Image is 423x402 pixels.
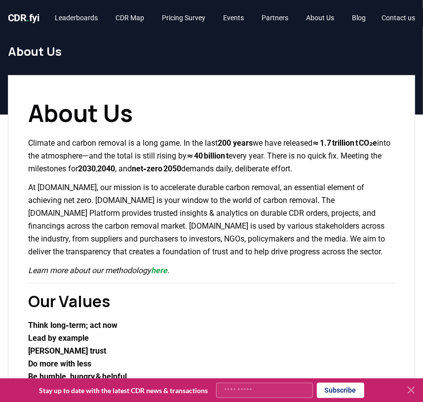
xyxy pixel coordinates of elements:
a: Leaderboards [47,9,106,27]
strong: Be humble, hungry & helpful [28,372,127,381]
a: Blog [345,9,374,27]
a: Events [216,9,252,27]
a: Pricing Survey [154,9,214,27]
p: At [DOMAIN_NAME], our mission is to accelerate durable carbon removal, an essential element of ac... [28,181,395,258]
nav: Main [47,9,374,27]
strong: ≈ 40 billion t [187,151,229,161]
strong: 200 years [218,138,253,148]
strong: 2030 [78,164,96,173]
a: here [151,266,167,275]
h1: About Us [8,43,415,59]
strong: Lead by example [28,333,89,343]
a: CDR.fyi [8,11,39,25]
p: Climate and carbon removal is a long game. In the last we have released into the atmosphere—and t... [28,137,395,175]
em: Learn more about our methodology . [28,266,169,275]
strong: 2040 [97,164,115,173]
span: CDR fyi [8,12,39,24]
h1: About Us [28,95,395,131]
span: . [27,12,30,24]
strong: net‑zero 2050 [132,164,181,173]
strong: Think long‑term; act now [28,321,117,330]
a: Partners [254,9,297,27]
strong: ≈ 1.7 trillion t CO₂e [312,138,377,148]
strong: Do more with less [28,359,91,368]
a: About Us [299,9,343,27]
a: CDR Map [108,9,153,27]
h2: Our Values [28,289,395,313]
strong: [PERSON_NAME] trust [28,346,106,356]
